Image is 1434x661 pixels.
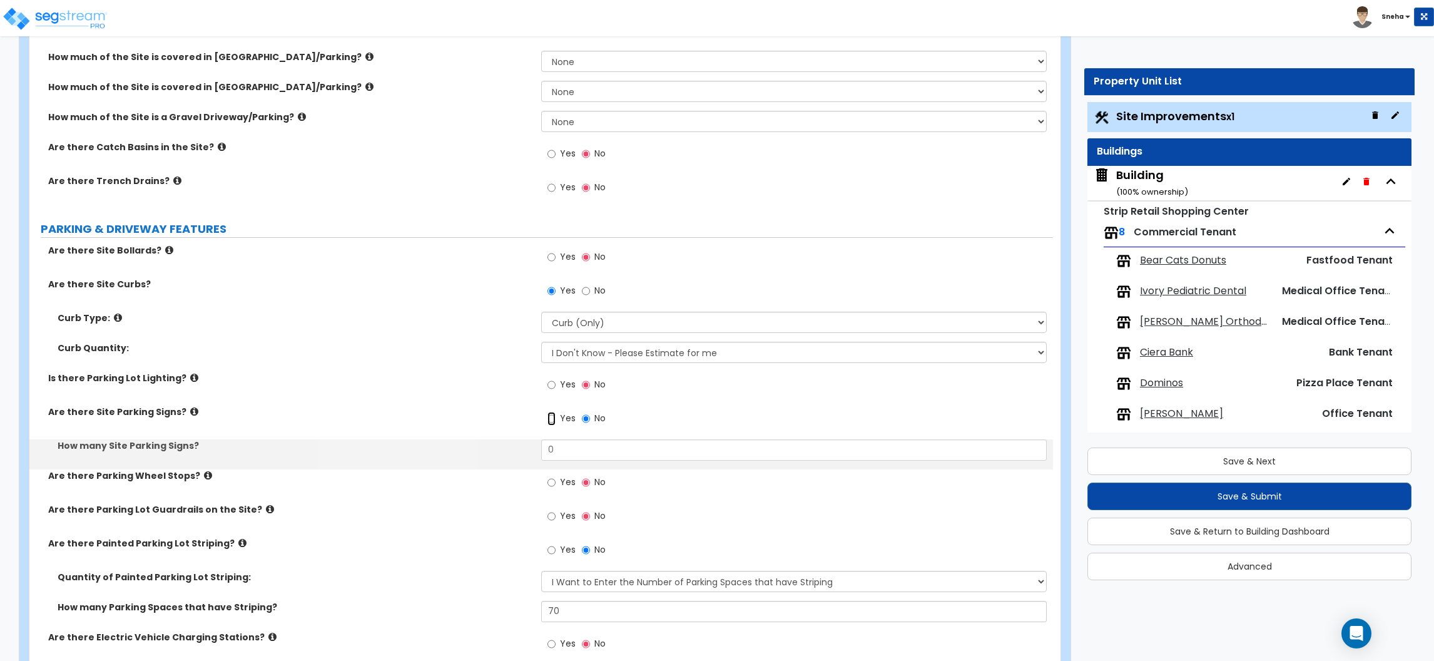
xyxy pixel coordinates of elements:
[268,632,277,642] i: click for more info!
[1087,518,1411,545] button: Save & Return to Building Dashboard
[1116,346,1131,361] img: tenants.png
[560,412,576,424] span: Yes
[1116,284,1131,299] img: tenants.png
[190,407,198,416] i: click for more info!
[1094,110,1110,126] img: Construction.png
[560,476,576,488] span: Yes
[298,112,306,121] i: click for more info!
[547,284,556,298] input: Yes
[1140,284,1246,299] span: Ivory Pediatric Dental
[1116,376,1131,391] img: tenants.png
[266,505,274,514] i: click for more info!
[48,278,532,290] label: Are there Site Curbs?
[1119,225,1125,239] span: 8
[58,342,532,354] label: Curb Quantity:
[48,406,532,418] label: Are there Site Parking Signs?
[1341,618,1371,648] div: Open Intercom Messenger
[582,476,590,489] input: No
[58,571,532,583] label: Quantity of Painted Parking Lot Striping:
[1116,407,1131,422] img: tenants.png
[1381,12,1404,21] b: Sneha
[582,637,590,651] input: No
[165,245,173,255] i: click for more info!
[48,244,532,257] label: Are there Site Bollards?
[1097,145,1402,159] div: Buildings
[547,476,556,489] input: Yes
[48,503,532,516] label: Are there Parking Lot Guardrails on the Site?
[1094,167,1188,199] span: Building
[1104,225,1119,240] img: tenants.png
[1094,167,1110,183] img: building.svg
[594,476,606,488] span: No
[1140,254,1226,268] span: Bear Cats Donuts
[560,250,576,263] span: Yes
[1140,315,1268,329] span: Scott Mysers Orthodontics
[48,469,532,482] label: Are there Parking Wheel Stops?
[594,412,606,424] span: No
[594,543,606,556] span: No
[58,439,532,452] label: How many Site Parking Signs?
[365,52,374,61] i: click for more info!
[1282,284,1395,298] span: Medical Office Tenant
[1134,225,1236,239] span: Commercial Tenant
[1351,6,1373,28] img: avatar.png
[1329,345,1393,359] span: Bank Tenant
[48,51,532,63] label: How much of the Site is covered in [GEOGRAPHIC_DATA]/Parking?
[48,537,532,550] label: Are there Painted Parking Lot Striping?
[547,637,556,651] input: Yes
[560,543,576,556] span: Yes
[48,175,532,187] label: Are there Trench Drains?
[582,510,590,523] input: No
[547,543,556,557] input: Yes
[1116,186,1188,198] small: ( 100 % ownership)
[582,412,590,426] input: No
[48,372,532,384] label: Is there Parking Lot Lighting?
[1226,110,1234,123] small: x1
[365,82,374,91] i: click for more info!
[582,147,590,161] input: No
[547,510,556,523] input: Yes
[547,378,556,392] input: Yes
[1140,376,1183,391] span: Dominos
[1140,346,1193,360] span: Ciera Bank
[114,313,122,322] i: click for more info!
[594,250,606,263] span: No
[48,141,532,153] label: Are there Catch Basins in the Site?
[547,147,556,161] input: Yes
[2,6,108,31] img: logo_pro_r.png
[560,284,576,297] span: Yes
[1322,406,1393,421] span: Office Tenant
[1282,314,1395,329] span: Medical Office Tenant
[1104,204,1249,218] small: Strip Retail Shopping Center
[1306,253,1393,267] span: Fastfood Tenant
[594,637,606,650] span: No
[594,510,606,522] span: No
[582,181,590,195] input: No
[594,284,606,297] span: No
[48,631,532,643] label: Are there Electric Vehicle Charging Stations?
[1116,108,1234,124] span: Site Improvements
[190,373,198,382] i: click for more info!
[1094,74,1405,89] div: Property Unit List
[582,250,590,264] input: No
[594,181,606,193] span: No
[1140,407,1223,421] span: Edward Jones
[1116,167,1188,199] div: Building
[560,181,576,193] span: Yes
[547,181,556,195] input: Yes
[204,471,212,480] i: click for more info!
[1116,315,1131,330] img: tenants.png
[560,378,576,391] span: Yes
[173,176,181,185] i: click for more info!
[58,601,532,613] label: How many Parking Spaces that have Striping?
[582,543,590,557] input: No
[1087,448,1411,475] button: Save & Next
[582,378,590,392] input: No
[48,111,532,123] label: How much of the Site is a Gravel Driveway/Parking?
[238,538,247,548] i: click for more info!
[1087,483,1411,510] button: Save & Submit
[218,142,226,151] i: click for more info!
[1116,254,1131,269] img: tenants.png
[594,378,606,391] span: No
[582,284,590,298] input: No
